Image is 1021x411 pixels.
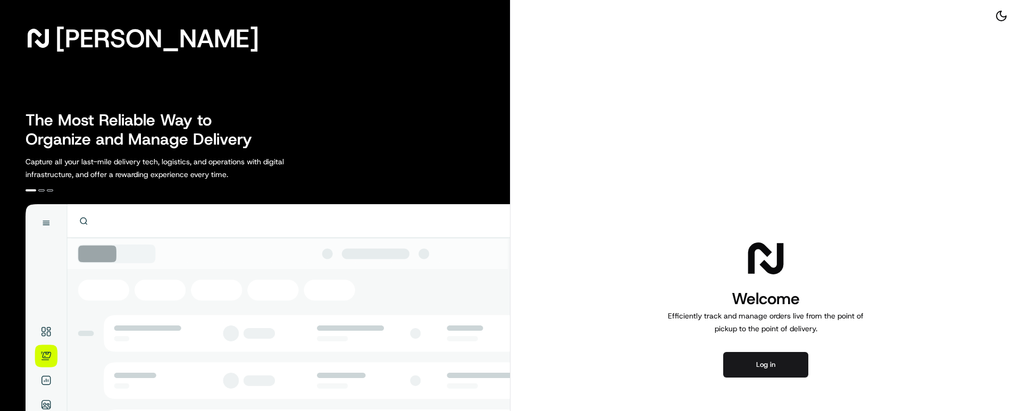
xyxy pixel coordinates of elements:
[723,352,808,378] button: Log in
[26,155,332,181] p: Capture all your last-mile delivery tech, logistics, and operations with digital infrastructure, ...
[664,288,868,309] h1: Welcome
[664,309,868,335] p: Efficiently track and manage orders live from the point of pickup to the point of delivery.
[55,28,259,49] span: [PERSON_NAME]
[26,111,264,149] h2: The Most Reliable Way to Organize and Manage Delivery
